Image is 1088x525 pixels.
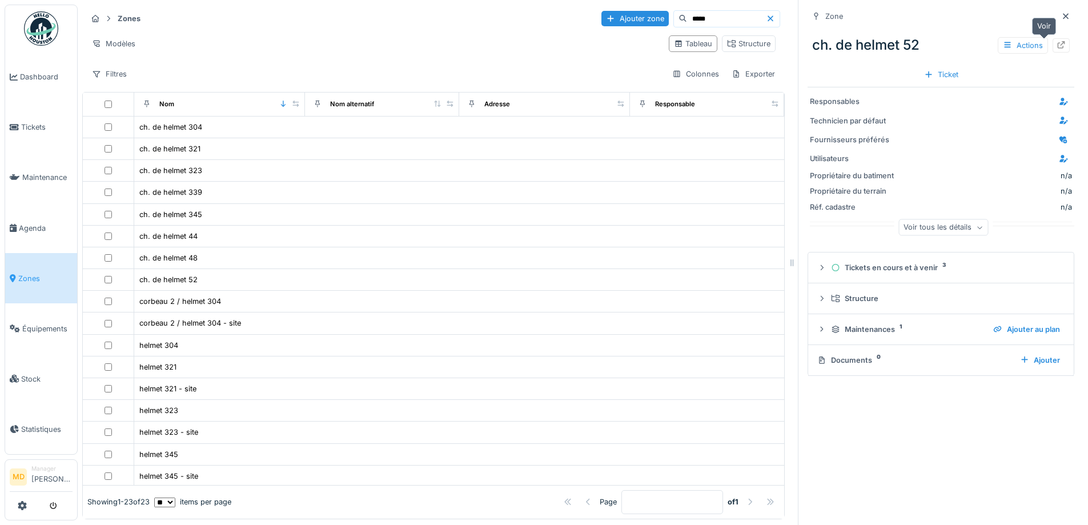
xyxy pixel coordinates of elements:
span: Statistiques [21,424,73,435]
span: Stock [21,374,73,384]
div: ch. de helmet 345 [139,209,202,220]
summary: Tickets en cours et à venir3 [813,257,1069,278]
div: Ticket [920,67,963,82]
a: Agenda [5,203,77,253]
div: Fournisseurs préférés [810,134,896,145]
li: [PERSON_NAME] [31,464,73,489]
div: Structure [831,293,1060,304]
div: helmet 323 - site [139,427,198,438]
div: Voir [1032,18,1056,34]
div: Nom [159,99,174,109]
span: Équipements [22,323,73,334]
div: ch. de helmet 52 [808,30,1074,60]
div: helmet 321 [139,362,176,372]
li: MD [10,468,27,486]
div: ch. de helmet 323 [139,165,202,176]
div: Tableau [674,38,712,49]
div: Zone [825,11,843,22]
div: ch. de helmet 304 [139,122,202,133]
div: Ajouter au plan [989,322,1065,337]
div: helmet 304 [139,340,178,351]
div: Ajouter [1015,352,1065,368]
div: ch. de helmet 321 [139,143,200,154]
a: Équipements [5,303,77,354]
div: items per page [154,496,231,507]
div: Responsables [810,96,896,107]
a: Stock [5,354,77,404]
a: Maintenance [5,153,77,203]
summary: Structure [813,288,1069,309]
summary: Maintenances1Ajouter au plan [813,319,1069,340]
img: Badge_color-CXgf-gQk.svg [24,11,58,46]
div: Tickets en cours et à venir [831,262,1060,273]
div: helmet 345 - site [139,471,198,482]
div: ch. de helmet 52 [139,274,198,285]
span: Tickets [21,122,73,133]
div: corbeau 2 / helmet 304 [139,296,221,307]
div: n/a [900,186,1072,197]
div: helmet 321 - site [139,383,196,394]
div: Voir tous les détails [898,219,988,236]
div: Ajouter zone [601,11,669,26]
span: Zones [18,273,73,284]
div: Actions [998,37,1048,54]
div: Exporter [726,66,780,82]
div: ch. de helmet 44 [139,231,198,242]
div: Réf. cadastre [810,202,896,213]
div: Page [600,496,617,507]
a: Zones [5,253,77,303]
div: Propriétaire du batiment [810,170,896,181]
div: ch. de helmet 48 [139,253,198,263]
div: ch. de helmet 339 [139,187,202,198]
div: Maintenances [831,324,984,335]
div: Documents [817,355,1011,366]
span: Dashboard [20,71,73,82]
div: n/a [900,202,1072,213]
div: Propriétaire du terrain [810,186,896,197]
span: Maintenance [22,172,73,183]
div: Colonnes [667,66,724,82]
div: Filtres [87,66,132,82]
span: Agenda [19,223,73,234]
div: Modèles [87,35,140,52]
div: Adresse [484,99,510,109]
strong: Zones [113,13,145,24]
a: Dashboard [5,52,77,102]
div: n/a [1061,170,1072,181]
a: Statistiques [5,404,77,454]
div: helmet 345 [139,449,178,460]
a: Tickets [5,102,77,153]
div: Showing 1 - 23 of 23 [87,496,150,507]
div: Structure [727,38,770,49]
strong: of 1 [728,496,738,507]
div: Nom alternatif [330,99,374,109]
div: Manager [31,464,73,473]
div: corbeau 2 / helmet 304 - site [139,318,241,328]
div: Technicien par défaut [810,115,896,126]
div: Responsable [655,99,695,109]
a: MD Manager[PERSON_NAME] [10,464,73,492]
summary: Documents0Ajouter [813,350,1069,371]
div: Utilisateurs [810,153,896,164]
div: helmet 323 [139,405,178,416]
